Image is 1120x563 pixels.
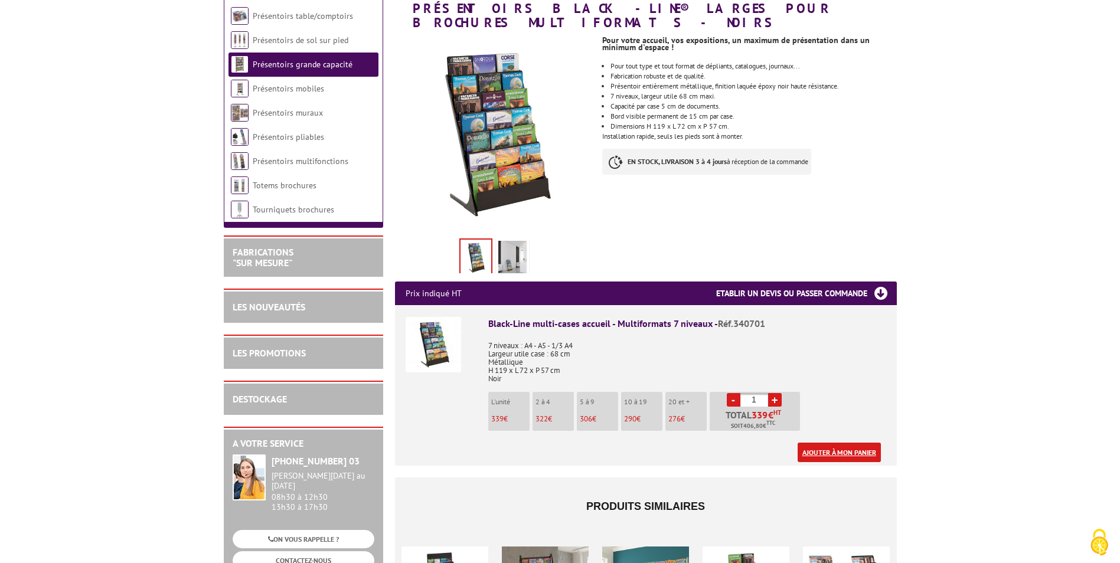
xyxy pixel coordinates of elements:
img: 340701_porte_brochure_multicases_blackline_2.jpg [498,241,527,277]
strong: EN STOCK, LIVRAISON 3 à 4 jours [628,157,727,166]
li: Présentoir entièrement métallique, finition laquée époxy noir haute résistance. [610,83,896,90]
a: Présentoirs muraux [253,107,323,118]
div: 08h30 à 12h30 13h30 à 17h30 [272,471,374,512]
p: Total [713,410,800,431]
a: Présentoirs de sol sur pied [253,35,348,45]
a: + [768,393,782,407]
sup: TTC [766,420,775,426]
li: Pour tout type et tout format de dépliants, catalogues, journaux... [610,63,896,70]
a: Présentoirs table/comptoirs [253,11,353,21]
h3: Etablir un devis ou passer commande [716,281,897,305]
p: à réception de la commande [602,149,811,175]
span: Soit € [731,421,775,431]
p: 5 à 9 [580,398,618,406]
p: € [668,415,707,423]
img: Présentoirs muraux [231,104,249,122]
div: Black-Line multi-cases accueil - Multiformats 7 niveaux - [488,317,886,330]
img: Présentoirs mobiles [231,80,249,97]
sup: HT [773,408,781,417]
a: Présentoirs multifonctions [253,156,348,166]
button: Cookies (fenêtre modale) [1079,523,1120,563]
p: 7 niveaux : A4 - A5 - 1/3 A4 Largeur utile case : 68 cm Métallique H 119 x L 72 x P 57 cm Noir [488,333,886,383]
img: Black-Line multi-cases accueil - Multiformats 7 niveaux [406,317,461,372]
p: L'unité [491,398,530,406]
p: 10 à 19 [624,398,662,406]
img: Présentoirs pliables [231,128,249,146]
img: Tourniquets brochures [231,201,249,218]
div: [PERSON_NAME][DATE] au [DATE] [272,471,374,491]
span: 276 [668,414,681,424]
p: € [491,415,530,423]
a: Ajouter à mon panier [798,443,881,462]
img: presentoirs_grande_capacite_340701.jpg [395,35,594,234]
p: € [535,415,574,423]
p: 2 à 4 [535,398,574,406]
li: Bord visible permanent de 15 cm par case. [610,113,896,120]
strong: Pour votre accueil, vos expositions, un maximum de présentation dans un minimum d'espace ! [602,35,870,53]
span: 322 [535,414,548,424]
p: € [580,415,618,423]
span: 290 [624,414,636,424]
img: Présentoirs de sol sur pied [231,31,249,49]
img: Totems brochures [231,176,249,194]
span: Produits similaires [586,500,705,512]
img: Présentoirs multifonctions [231,152,249,170]
h2: A votre service [233,438,374,449]
img: widget-service.jpg [233,454,266,500]
a: DESTOCKAGE [233,393,287,405]
li: Dimensions H 119 x L 72 cm x P 57 cm. [610,123,896,130]
p: 20 et + [668,398,707,406]
li: Fabrication robuste et de qualité. [610,73,896,80]
a: Tourniquets brochures [253,204,334,215]
span: € [768,410,773,420]
a: FABRICATIONS"Sur Mesure" [233,246,293,269]
a: LES NOUVEAUTÉS [233,301,305,313]
span: 339 [752,410,768,420]
img: Cookies (fenêtre modale) [1085,528,1114,557]
strong: [PHONE_NUMBER] 03 [272,455,360,467]
div: Installation rapide, seuls les pieds sont à monter. [602,30,905,186]
span: 306 [580,414,592,424]
span: Réf.340701 [718,317,765,329]
a: ON VOUS RAPPELLE ? [233,530,374,548]
li: 7 niveaux, largeur utile 68 cm maxi. [610,93,896,100]
img: Présentoirs table/comptoirs [231,7,249,25]
span: 406,80 [743,421,763,431]
p: Prix indiqué HT [406,281,462,305]
li: Capacité par case 5 cm de documents. [610,103,896,110]
a: Présentoirs pliables [253,132,324,142]
a: LES PROMOTIONS [233,347,306,359]
img: Présentoirs grande capacité [231,55,249,73]
a: Totems brochures [253,180,316,191]
img: presentoirs_grande_capacite_340701.jpg [461,240,491,276]
a: Présentoirs grande capacité [253,59,352,70]
a: Présentoirs mobiles [253,83,324,94]
a: - [727,393,740,407]
span: 339 [491,414,504,424]
p: € [624,415,662,423]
